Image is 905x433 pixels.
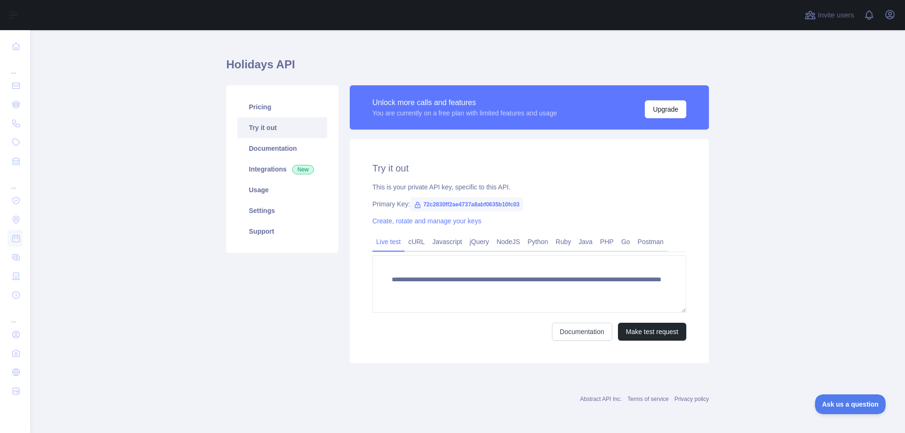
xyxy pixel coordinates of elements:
[372,217,481,225] a: Create, rotate and manage your keys
[493,234,524,249] a: NodeJS
[675,396,709,402] a: Privacy policy
[238,138,327,159] a: Documentation
[372,97,557,108] div: Unlock more calls and features
[238,97,327,117] a: Pricing
[292,165,314,174] span: New
[372,234,404,249] a: Live test
[428,234,466,249] a: Javascript
[575,234,597,249] a: Java
[627,396,668,402] a: Terms of service
[8,57,23,75] div: ...
[238,221,327,242] a: Support
[8,172,23,190] div: ...
[238,117,327,138] a: Try it out
[410,197,523,212] span: 72c2830ff2ae4737a8abf0635b10fc03
[8,305,23,324] div: ...
[372,108,557,118] div: You are currently on a free plan with limited features and usage
[552,234,575,249] a: Ruby
[617,234,634,249] a: Go
[552,323,612,341] a: Documentation
[818,10,854,21] span: Invite users
[803,8,856,23] button: Invite users
[634,234,667,249] a: Postman
[466,234,493,249] a: jQuery
[815,394,886,414] iframe: Toggle Customer Support
[238,159,327,180] a: Integrations New
[372,199,686,209] div: Primary Key:
[226,57,709,80] h1: Holidays API
[238,180,327,200] a: Usage
[580,396,622,402] a: Abstract API Inc.
[524,234,552,249] a: Python
[618,323,686,341] button: Make test request
[645,100,686,118] button: Upgrade
[596,234,617,249] a: PHP
[372,182,686,192] div: This is your private API key, specific to this API.
[372,162,686,175] h2: Try it out
[238,200,327,221] a: Settings
[404,234,428,249] a: cURL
